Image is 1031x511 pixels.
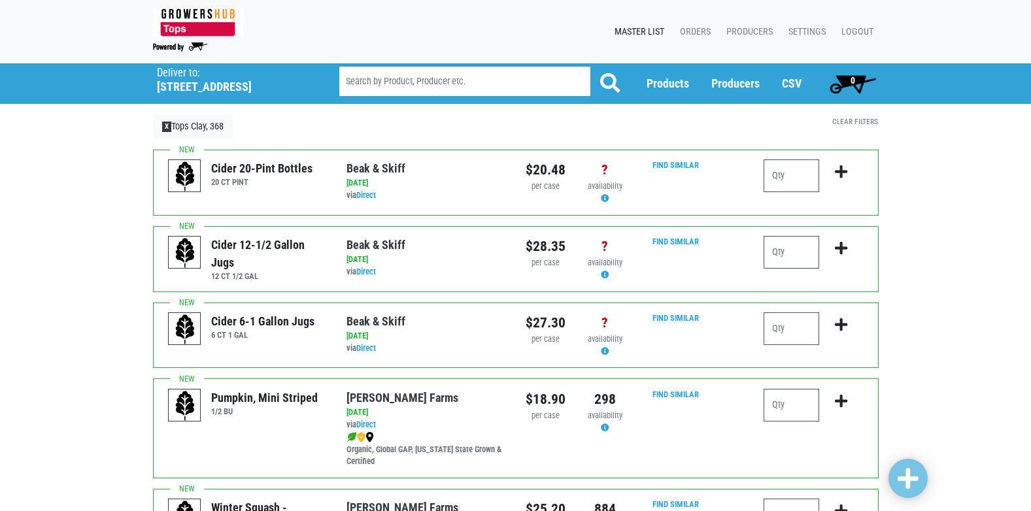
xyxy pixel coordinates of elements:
a: Beak & Skiff [346,314,405,328]
h6: 12 CT 1/2 GAL [211,271,327,281]
a: XTops Clay, 368 [153,114,233,139]
div: ? [585,312,625,333]
h6: 1/2 BU [211,406,318,416]
div: Cider 12-1/2 Gallon Jugs [211,236,327,271]
a: Direct [356,420,376,429]
div: ? [585,159,625,180]
div: 298 [585,389,625,410]
a: Clear Filters [832,117,878,126]
a: Master List [604,20,669,44]
h6: 6 CT 1 GAL [211,330,314,340]
img: 279edf242af8f9d49a69d9d2afa010fb.png [153,8,244,37]
a: Direct [356,190,376,200]
div: $18.90 [526,389,566,410]
input: Qty [764,236,819,269]
input: Qty [764,389,819,421]
div: via [346,342,505,355]
span: X [162,122,172,132]
a: Beak & Skiff [346,161,405,175]
input: Qty [764,312,819,345]
a: Products [647,76,689,90]
a: Producers [711,76,760,90]
div: [DATE] [346,254,505,266]
div: $28.35 [526,236,566,257]
div: per case [526,410,566,422]
a: Orders [669,20,716,44]
input: Qty [764,159,819,192]
img: safety-e55c860ca8c00a9c171001a62a92dabd.png [357,432,365,442]
img: placeholder-variety-43d6402dacf2d531de610a020419775a.svg [169,237,201,269]
div: [DATE] [346,177,505,190]
img: map_marker-0e94453035b3232a4d21701695807de9.png [365,432,374,442]
a: Direct [356,343,376,353]
a: Find Similar [652,160,699,170]
div: $27.30 [526,312,566,333]
a: Beak & Skiff [346,238,405,252]
a: Find Similar [652,499,699,509]
h5: [STREET_ADDRESS] [157,80,306,94]
span: availability [588,257,622,267]
h6: 20 CT PINT [211,177,313,187]
div: Pumpkin, Mini Striped [211,389,318,406]
div: [DATE] [346,330,505,342]
div: via [346,190,505,202]
a: CSV [782,76,802,90]
div: Cider 6-1 Gallon Jugs [211,312,314,330]
img: Powered by Big Wheelbarrow [153,42,207,52]
a: Logout [831,20,879,44]
a: 0 [824,71,882,97]
div: Cider 20-Pint Bottles [211,159,313,177]
div: per case [526,257,566,269]
a: Settings [778,20,831,44]
p: Deliver to: [157,67,306,80]
span: Tops Clay, 368 (8417 Oswego Rd, Baldwinsville, NY 13027, USA) [157,63,316,94]
div: Organic, Global GAP, [US_STATE] State Grown & Certified [346,431,505,469]
div: via [346,266,505,278]
img: placeholder-variety-43d6402dacf2d531de610a020419775a.svg [169,389,201,422]
div: $20.48 [526,159,566,180]
img: placeholder-variety-43d6402dacf2d531de610a020419775a.svg [169,313,201,346]
span: availability [588,334,622,344]
a: Find Similar [652,389,699,399]
span: availability [588,410,622,420]
span: availability [588,181,622,191]
div: [DATE] [346,406,505,419]
a: Find Similar [652,237,699,246]
div: per case [526,333,566,346]
a: [PERSON_NAME] Farms [346,391,458,404]
a: Find Similar [652,313,699,323]
div: via [346,419,505,431]
a: Direct [356,267,376,276]
input: Search by Product, Producer etc. [339,67,590,96]
div: ? [585,236,625,257]
a: Producers [716,20,778,44]
div: per case [526,180,566,193]
img: leaf-e5c59151409436ccce96b2ca1b28e03c.png [346,432,357,442]
img: placeholder-variety-43d6402dacf2d531de610a020419775a.svg [169,160,201,193]
span: 0 [851,75,855,86]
